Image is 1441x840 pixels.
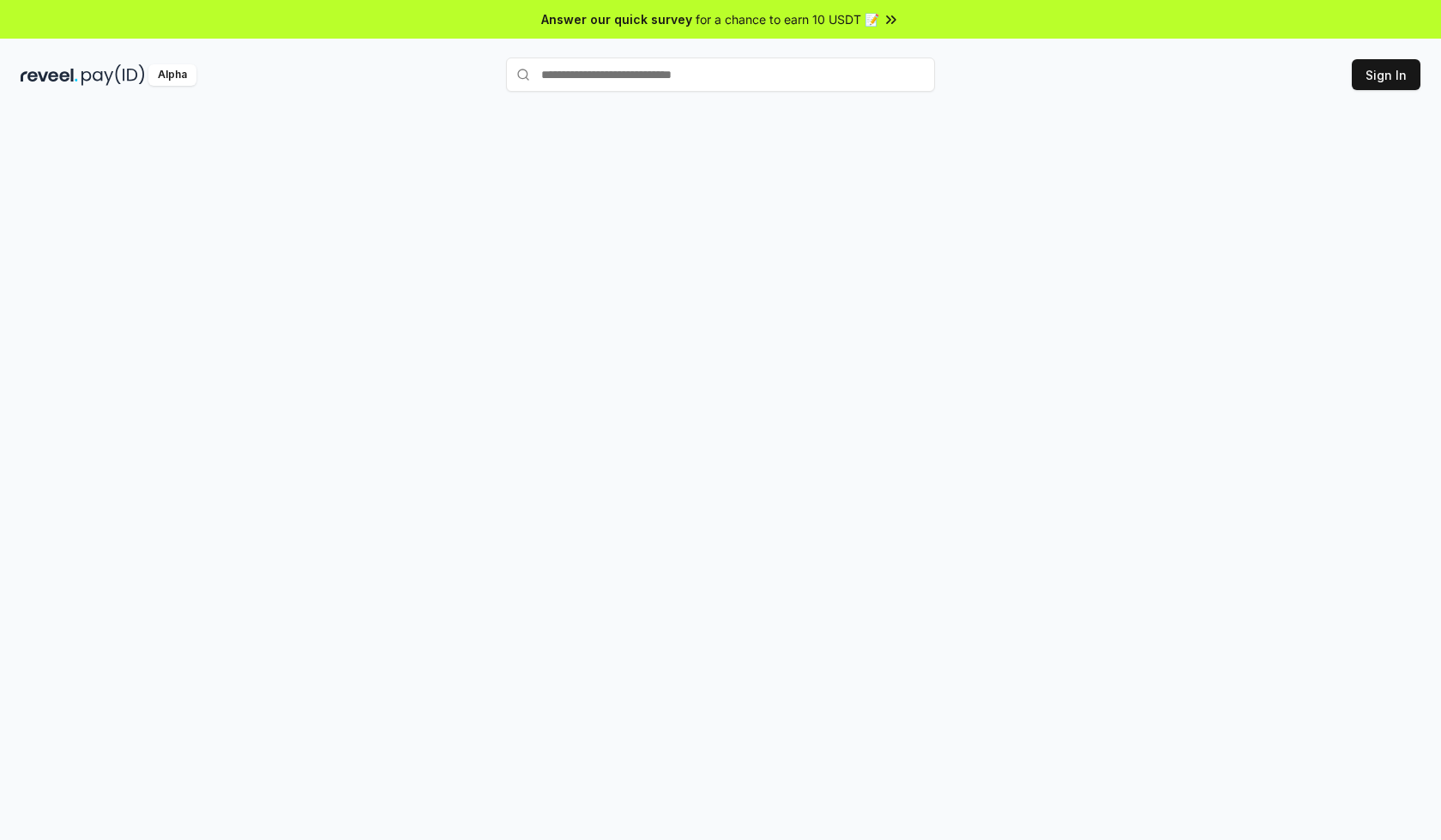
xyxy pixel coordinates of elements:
[21,64,78,86] img: reveel_dark
[541,10,692,28] span: Answer our quick survey
[81,64,145,86] img: pay_id
[1352,59,1420,90] button: Sign In
[696,10,879,28] span: for a chance to earn 10 USDT 📝
[148,64,196,86] div: Alpha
